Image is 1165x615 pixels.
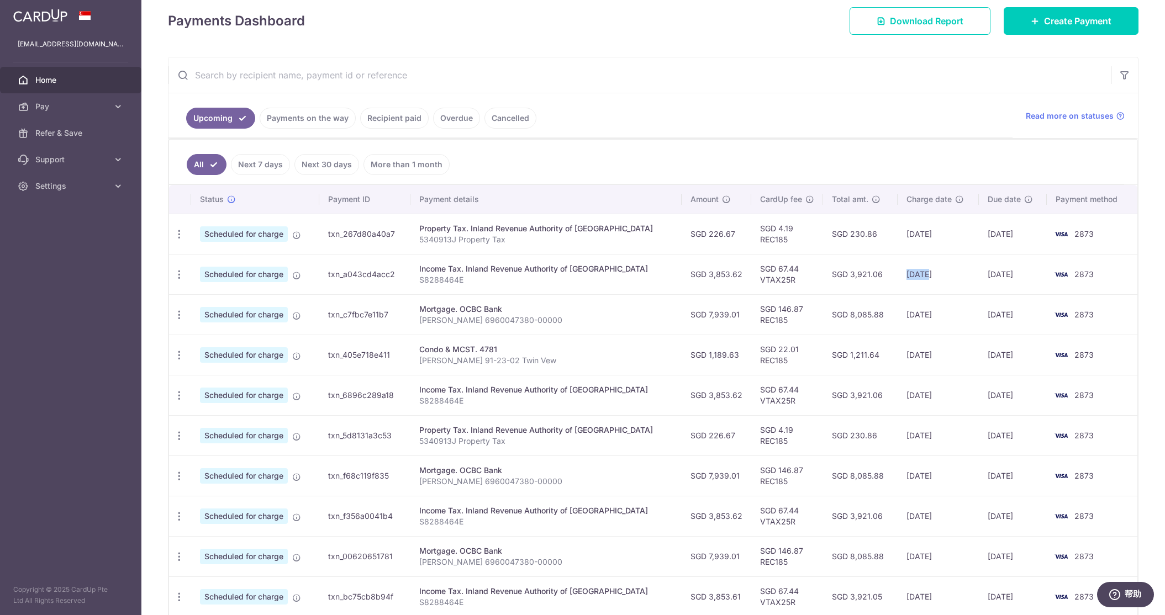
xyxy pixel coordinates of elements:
[200,307,288,322] span: Scheduled for charge
[751,415,823,455] td: SGD 4.19 REC185
[1050,469,1072,483] img: Bank Card
[1044,14,1111,28] span: Create Payment
[898,455,979,496] td: [DATE]
[1050,590,1072,603] img: Bank Card
[1050,348,1072,362] img: Bank Card
[850,7,990,35] a: Download Report
[187,154,226,175] a: All
[890,14,963,28] span: Download Report
[260,108,356,129] a: Payments on the way
[682,335,751,375] td: SGD 1,189.63
[823,254,898,294] td: SGD 3,921.06
[1097,582,1154,609] iframe: 打开一个小组件，您可以在其中找到更多信息
[200,194,224,205] span: Status
[979,254,1047,294] td: [DATE]
[823,496,898,536] td: SGD 3,921.06
[319,214,410,254] td: txn_267d80a40a7
[751,254,823,294] td: SGD 67.44 VTAX25R
[363,154,450,175] a: More than 1 month
[35,154,108,165] span: Support
[419,505,673,516] div: Income Tax. Inland Revenue Authority of [GEOGRAPHIC_DATA]
[168,11,305,31] h4: Payments Dashboard
[1074,310,1094,319] span: 2873
[1050,227,1072,241] img: Bank Card
[1047,185,1137,214] th: Payment method
[898,294,979,335] td: [DATE]
[419,516,673,527] p: S8288464E
[419,556,673,568] p: [PERSON_NAME] 6960047380-00000
[1050,510,1072,523] img: Bank Card
[419,586,673,597] div: Income Tax. Inland Revenue Authority of [GEOGRAPHIC_DATA]
[419,234,673,245] p: 5340913J Property Tax
[760,194,802,205] span: CardUp fee
[1004,7,1138,35] a: Create Payment
[690,194,719,205] span: Amount
[200,267,288,282] span: Scheduled for charge
[1074,390,1094,400] span: 2873
[682,496,751,536] td: SGD 3,853.62
[35,75,108,86] span: Home
[200,549,288,564] span: Scheduled for charge
[319,415,410,455] td: txn_5d8131a3c53
[751,214,823,254] td: SGD 4.19 REC185
[1026,110,1114,121] span: Read more on statuses
[979,496,1047,536] td: [DATE]
[898,335,979,375] td: [DATE]
[898,375,979,415] td: [DATE]
[200,508,288,524] span: Scheduled for charge
[898,254,979,294] td: [DATE]
[294,154,359,175] a: Next 30 days
[319,294,410,335] td: txn_c7fbc7e11b7
[200,226,288,242] span: Scheduled for charge
[1074,592,1094,601] span: 2873
[898,214,979,254] td: [DATE]
[682,375,751,415] td: SGD 3,853.62
[419,355,673,366] p: [PERSON_NAME] 91-23-02 Twin Vew
[419,304,673,315] div: Mortgage. OCBC Bank
[1074,431,1094,440] span: 2873
[231,154,290,175] a: Next 7 days
[751,294,823,335] td: SGD 146.87 REC185
[419,274,673,285] p: S8288464E
[1074,350,1094,359] span: 2873
[319,496,410,536] td: txn_f356a0041b4
[1074,229,1094,238] span: 2873
[823,415,898,455] td: SGD 230.86
[682,455,751,496] td: SGD 7,939.01
[682,536,751,576] td: SGD 7,939.01
[979,375,1047,415] td: [DATE]
[979,214,1047,254] td: [DATE]
[200,388,288,403] span: Scheduled for charge
[1074,511,1094,521] span: 2873
[1074,471,1094,480] span: 2873
[410,185,682,214] th: Payment details
[200,589,288,605] span: Scheduled for charge
[898,536,979,576] td: [DATE]
[1050,268,1072,281] img: Bank Card
[168,57,1111,93] input: Search by recipient name, payment id or reference
[979,536,1047,576] td: [DATE]
[682,415,751,455] td: SGD 226.67
[13,9,67,22] img: CardUp
[1050,550,1072,563] img: Bank Card
[419,315,673,326] p: [PERSON_NAME] 6960047380-00000
[35,101,108,112] span: Pay
[1050,308,1072,321] img: Bank Card
[898,415,979,455] td: [DATE]
[988,194,1021,205] span: Due date
[319,536,410,576] td: txn_00620651781
[419,384,673,395] div: Income Tax. Inland Revenue Authority of [GEOGRAPHIC_DATA]
[360,108,429,129] a: Recipient paid
[484,108,536,129] a: Cancelled
[1026,110,1125,121] a: Read more on statuses
[319,335,410,375] td: txn_405e718e411
[419,223,673,234] div: Property Tax. Inland Revenue Authority of [GEOGRAPHIC_DATA]
[682,254,751,294] td: SGD 3,853.62
[200,347,288,363] span: Scheduled for charge
[319,375,410,415] td: txn_6896c289a18
[433,108,480,129] a: Overdue
[1050,389,1072,402] img: Bank Card
[751,455,823,496] td: SGD 146.87 REC185
[979,335,1047,375] td: [DATE]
